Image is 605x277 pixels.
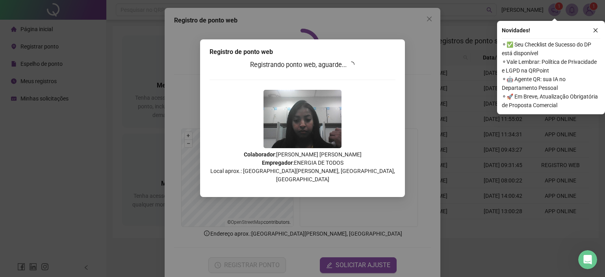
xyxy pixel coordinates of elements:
strong: Colaborador [244,151,275,158]
span: close [593,28,598,33]
h3: Registrando ponto web, aguarde... [210,60,395,70]
p: : [PERSON_NAME] [PERSON_NAME] : ENERGIA DE TODOS Local aprox.: [GEOGRAPHIC_DATA][PERSON_NAME], [G... [210,151,395,184]
span: ⚬ 🤖 Agente QR: sua IA no Departamento Pessoal [502,75,600,92]
span: ⚬ ✅ Seu Checklist de Sucesso do DP está disponível [502,40,600,58]
span: Novidades ! [502,26,530,35]
span: loading [348,61,354,68]
img: 2Q== [264,90,341,148]
div: Registro de ponto web [210,47,395,57]
iframe: Intercom live chat [578,250,597,269]
strong: Empregador [262,160,293,166]
span: ⚬ 🚀 Em Breve, Atualização Obrigatória de Proposta Comercial [502,92,600,110]
span: ⚬ Vale Lembrar: Política de Privacidade e LGPD na QRPoint [502,58,600,75]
